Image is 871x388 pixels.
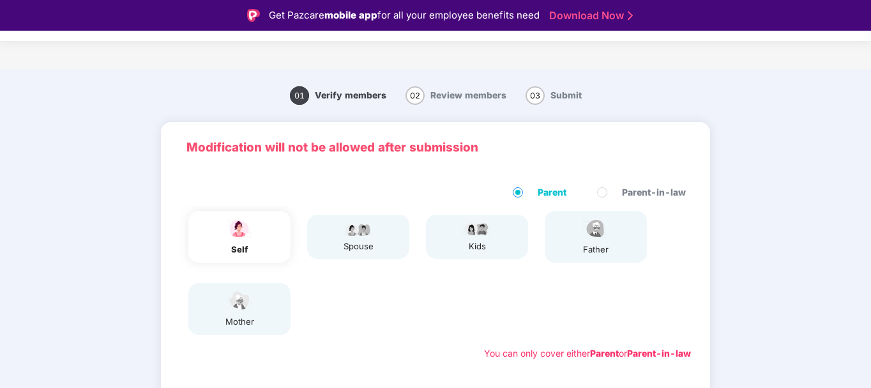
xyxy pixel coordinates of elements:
img: svg+xml;base64,PHN2ZyB4bWxucz0iaHR0cDovL3d3dy53My5vcmcvMjAwMC9zdmciIHdpZHRoPSI3OS4wMzciIGhlaWdodD... [461,221,493,237]
span: 02 [405,86,425,105]
div: kids [461,240,493,253]
div: You can only cover either or [484,346,691,361]
div: mother [223,315,255,329]
p: Modification will not be allowed after submission [186,138,685,157]
img: svg+xml;base64,PHN2ZyB4bWxucz0iaHR0cDovL3d3dy53My5vcmcvMjAwMC9zdmciIHdpZHRoPSI5Ny44OTciIGhlaWdodD... [342,221,374,237]
span: 01 [290,86,309,105]
b: Parent-in-law [627,348,691,359]
span: Parent-in-law [617,185,691,199]
span: Review members [430,90,506,100]
div: father [580,243,612,256]
a: Download Now [549,9,629,22]
img: svg+xml;base64,PHN2ZyBpZD0iRmF0aGVyX2ljb24iIHhtbG5zPSJodHRwOi8vd3d3LnczLm9yZy8yMDAwL3N2ZyIgeG1sbn... [580,217,612,240]
b: Parent [590,348,619,359]
span: 03 [526,86,545,105]
img: Logo [247,9,260,22]
span: Verify members [315,90,386,100]
strong: mobile app [324,9,377,21]
div: self [223,243,255,256]
div: Get Pazcare for all your employee benefits need [269,8,540,23]
div: spouse [342,240,374,253]
span: Submit [550,90,582,100]
img: svg+xml;base64,PHN2ZyBpZD0iU3BvdXNlX2ljb24iIHhtbG5zPSJodHRwOi8vd3d3LnczLm9yZy8yMDAwL3N2ZyIgd2lkdG... [223,217,255,240]
img: svg+xml;base64,PHN2ZyB4bWxucz0iaHR0cDovL3d3dy53My5vcmcvMjAwMC9zdmciIHdpZHRoPSI1NCIgaGVpZ2h0PSIzOC... [223,290,255,312]
img: Stroke [628,9,633,22]
span: Parent [533,185,572,199]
